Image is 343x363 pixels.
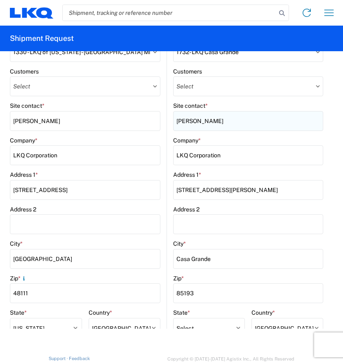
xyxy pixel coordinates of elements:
[89,309,112,316] label: Country
[173,206,200,213] label: Address 2
[173,76,323,96] input: Select
[10,102,45,109] label: Site contact
[10,68,39,75] label: Customers
[173,171,201,178] label: Address 1
[10,240,23,247] label: City
[49,356,69,361] a: Support
[251,309,275,316] label: Country
[10,76,160,96] input: Select
[173,309,190,316] label: State
[173,275,184,282] label: Zip
[69,356,90,361] a: Feedback
[10,33,74,43] h2: Shipment Request
[173,137,201,144] label: Company
[10,137,38,144] label: Company
[173,240,186,247] label: City
[173,68,202,75] label: Customers
[63,5,276,21] input: Shipment, tracking or reference number
[10,42,160,62] input: Select
[173,102,208,109] label: Site contact
[10,171,38,178] label: Address 1
[167,355,294,363] span: Copyright © [DATE]-[DATE] Agistix Inc., All Rights Reserved
[10,309,27,316] label: State
[10,206,36,213] label: Address 2
[10,275,27,282] label: Zip
[173,42,323,62] input: Select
